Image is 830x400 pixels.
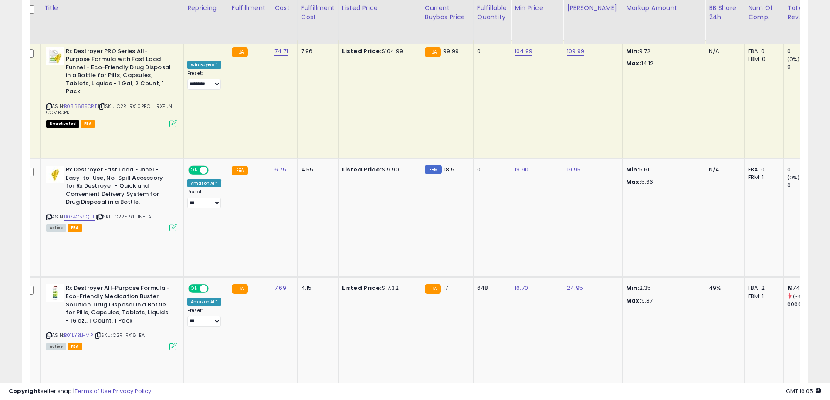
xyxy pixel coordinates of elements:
[515,3,559,13] div: Min Price
[748,47,777,55] div: FBA: 0
[786,387,821,395] span: 2025-09-12 16:05 GMT
[567,165,581,174] a: 19.95
[787,166,823,174] div: 0
[274,284,286,292] a: 7.69
[232,166,248,175] small: FBA
[207,285,221,292] span: OFF
[207,167,221,174] span: OFF
[64,213,95,221] a: B074G59QFT
[81,120,95,128] span: FBA
[187,189,221,208] div: Preset:
[44,3,180,13] div: Title
[189,285,200,292] span: ON
[301,3,335,22] div: Fulfillment Cost
[626,47,698,55] p: 9.72
[46,343,66,350] span: All listings currently available for purchase on Amazon
[301,284,332,292] div: 4.15
[626,166,698,174] p: 5.61
[626,296,641,305] strong: Max:
[787,300,823,308] div: 6066.38
[709,47,738,55] div: N/A
[342,284,414,292] div: $17.32
[748,166,777,174] div: FBA: 0
[626,284,639,292] strong: Min:
[477,284,504,292] div: 648
[425,165,442,174] small: FBM
[477,166,504,174] div: 0
[274,165,286,174] a: 6.75
[709,166,738,174] div: N/A
[709,3,741,22] div: BB Share 24h.
[626,47,639,55] strong: Min:
[46,284,64,302] img: 31jRXYXonlL._SL40_.jpg
[477,47,504,55] div: 0
[94,332,145,339] span: | SKU: C2R-RX16-EA
[515,165,528,174] a: 19.90
[748,55,777,63] div: FBM: 0
[187,308,221,327] div: Preset:
[342,165,382,174] b: Listed Price:
[748,292,777,300] div: FBM: 1
[46,284,177,349] div: ASIN:
[444,165,454,174] span: 18.5
[301,47,332,55] div: 7.96
[425,3,470,22] div: Current Buybox Price
[187,179,221,187] div: Amazon AI *
[626,284,698,292] p: 2.35
[748,174,777,182] div: FBM: 1
[787,3,819,22] div: Total Rev.
[46,166,177,230] div: ASIN:
[342,47,382,55] b: Listed Price:
[46,120,79,128] span: All listings that are unavailable for purchase on Amazon for any reason other than out-of-stock
[626,178,641,186] strong: Max:
[187,3,224,13] div: Repricing
[567,3,619,13] div: [PERSON_NAME]
[515,47,532,56] a: 104.99
[443,47,459,55] span: 99.99
[68,343,82,350] span: FBA
[187,298,221,306] div: Amazon AI *
[187,61,221,69] div: Win BuyBox *
[793,293,817,300] small: (-67.45%)
[342,166,414,174] div: $19.90
[342,47,414,55] div: $104.99
[274,3,294,13] div: Cost
[626,297,698,305] p: 9.37
[443,284,448,292] span: 17
[66,284,172,327] b: Rx Destroyer All-Purpose Formula - Eco-Friendly Medication Buster Solution, Drug Disposal in a Bo...
[626,178,698,186] p: 5.66
[9,387,41,395] strong: Copyright
[189,167,200,174] span: ON
[425,284,441,294] small: FBA
[301,166,332,174] div: 4.55
[46,166,64,183] img: 21CQEcqfxOL._SL40_.jpg
[46,224,66,232] span: All listings currently available for purchase on Amazon
[232,3,267,13] div: Fulfillment
[626,3,701,13] div: Markup Amount
[787,174,800,181] small: (0%)
[787,284,823,292] div: 1974.55
[626,60,698,67] p: 14.12
[787,63,823,71] div: 0
[626,59,641,67] strong: Max:
[96,213,151,220] span: | SKU: C2R-RXFUN-EA
[342,3,417,13] div: Listed Price
[515,284,528,292] a: 16.70
[46,103,175,116] span: | SKU: C2R-RX1.0PRO__RXFUN-COMBOPK
[626,165,639,174] strong: Min:
[787,47,823,55] div: 0
[66,47,172,98] b: Rx Destroyer PRO Series All-Purpose Formula with Fast Load Funnel - Eco-Friendly Drug Disposal in...
[748,3,780,22] div: Num of Comp.
[477,3,507,22] div: Fulfillable Quantity
[46,47,177,126] div: ASIN:
[274,47,288,56] a: 74.71
[68,224,82,232] span: FBA
[113,387,151,395] a: Privacy Policy
[709,284,738,292] div: 49%
[46,47,64,65] img: 31h8k-DP1JL._SL40_.jpg
[567,47,584,56] a: 109.99
[75,387,112,395] a: Terms of Use
[64,103,97,110] a: B086685CRT
[567,284,583,292] a: 24.95
[425,47,441,57] small: FBA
